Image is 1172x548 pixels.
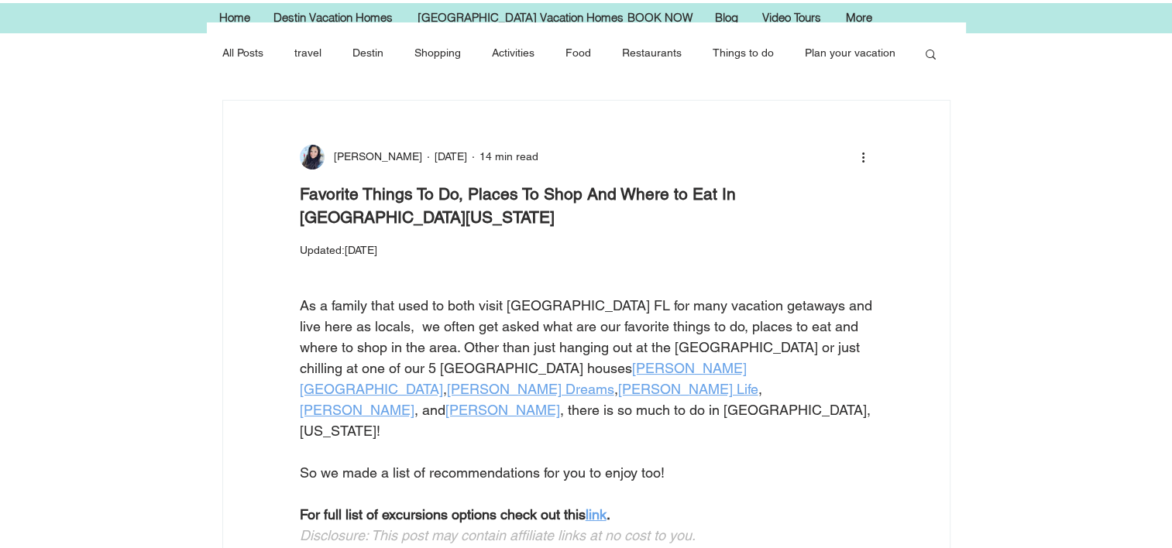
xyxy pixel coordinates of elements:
[805,46,895,61] a: Plan your vacation
[479,150,538,163] span: 14 min read
[713,46,774,61] a: Things to do
[345,244,377,256] span: Oct 20, 2022
[300,360,747,397] a: [PERSON_NAME][GEOGRAPHIC_DATA]
[607,506,610,522] span: .
[262,6,406,29] div: Destin Vacation Homes
[614,381,618,397] span: ,
[410,6,631,29] p: [GEOGRAPHIC_DATA] Vacation Homes
[414,402,445,418] span: , and
[300,183,873,228] h1: Favorite Things To Do, Places To Shop And Where to Eat In [GEOGRAPHIC_DATA][US_STATE]
[443,381,447,397] span: ,
[300,527,696,543] span: Disclosure: This post may contain affiliate links at no cost to you.
[300,464,665,481] span: So we made a list of recommendations for you to enjoy too!
[758,381,762,397] span: ,
[300,402,414,418] a: [PERSON_NAME]
[300,242,873,259] p: Updated:
[620,6,700,29] p: BOOK NOW
[211,6,258,29] p: Home
[492,46,534,61] a: Activities
[751,6,834,29] a: Video Tours
[445,402,560,418] a: [PERSON_NAME]
[447,381,614,397] a: [PERSON_NAME] Dreams
[923,47,938,60] div: Search
[266,6,400,29] p: Destin Vacation Homes
[854,148,873,166] button: More actions
[618,381,758,397] a: [PERSON_NAME] Life
[703,6,751,29] a: Blog
[406,6,616,29] div: [GEOGRAPHIC_DATA] Vacation Homes
[622,46,682,61] a: Restaurants
[616,6,703,29] a: BOOK NOW
[222,46,263,61] a: All Posts
[838,6,880,29] p: More
[208,6,965,29] nav: Site
[586,506,607,522] a: link
[435,150,467,163] span: Dec 12, 2019
[754,6,829,29] p: Video Tours
[300,402,875,439] span: , there is so much to do in [GEOGRAPHIC_DATA], [US_STATE]!
[414,46,461,61] a: Shopping
[565,46,591,61] a: Food
[208,6,262,29] a: Home
[352,46,383,61] a: Destin
[300,506,586,522] span: For full list of excursions options check out this
[294,46,321,61] a: travel
[220,22,908,84] nav: Blog
[707,6,746,29] p: Blog
[300,297,876,376] span: As a family that used to both visit [GEOGRAPHIC_DATA] FL for many vacation getaways and live here...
